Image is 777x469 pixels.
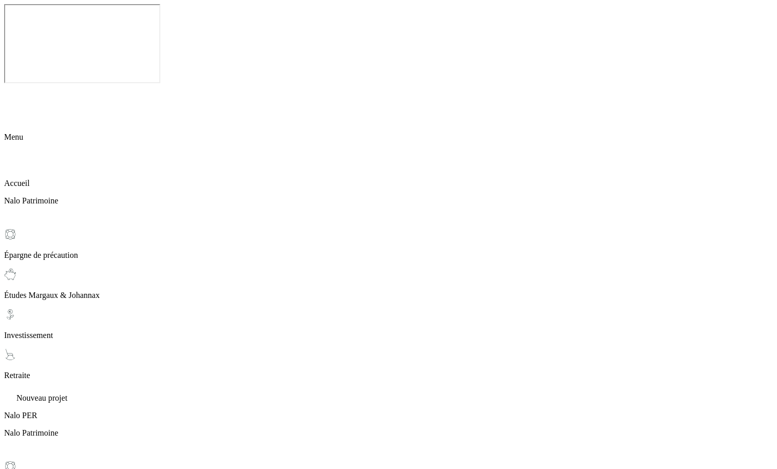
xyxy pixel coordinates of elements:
[4,348,773,380] div: Retraite
[4,411,773,420] p: Nalo PER
[4,428,773,438] p: Nalo Patrimoine
[4,331,773,340] p: Investissement
[4,133,23,141] span: Menu
[16,393,67,402] span: Nouveau projet
[4,308,773,340] div: Investissement
[4,388,773,403] div: Nouveau projet
[4,371,773,380] p: Retraite
[4,156,773,188] div: Accueil
[4,291,773,300] p: Études Margaux & Johannax
[4,196,773,205] p: Nalo Patrimoine
[4,268,773,300] div: Études Margaux & Johannax
[4,251,773,260] p: Épargne de précaution
[4,228,773,260] div: Épargne de précaution
[4,179,773,188] p: Accueil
